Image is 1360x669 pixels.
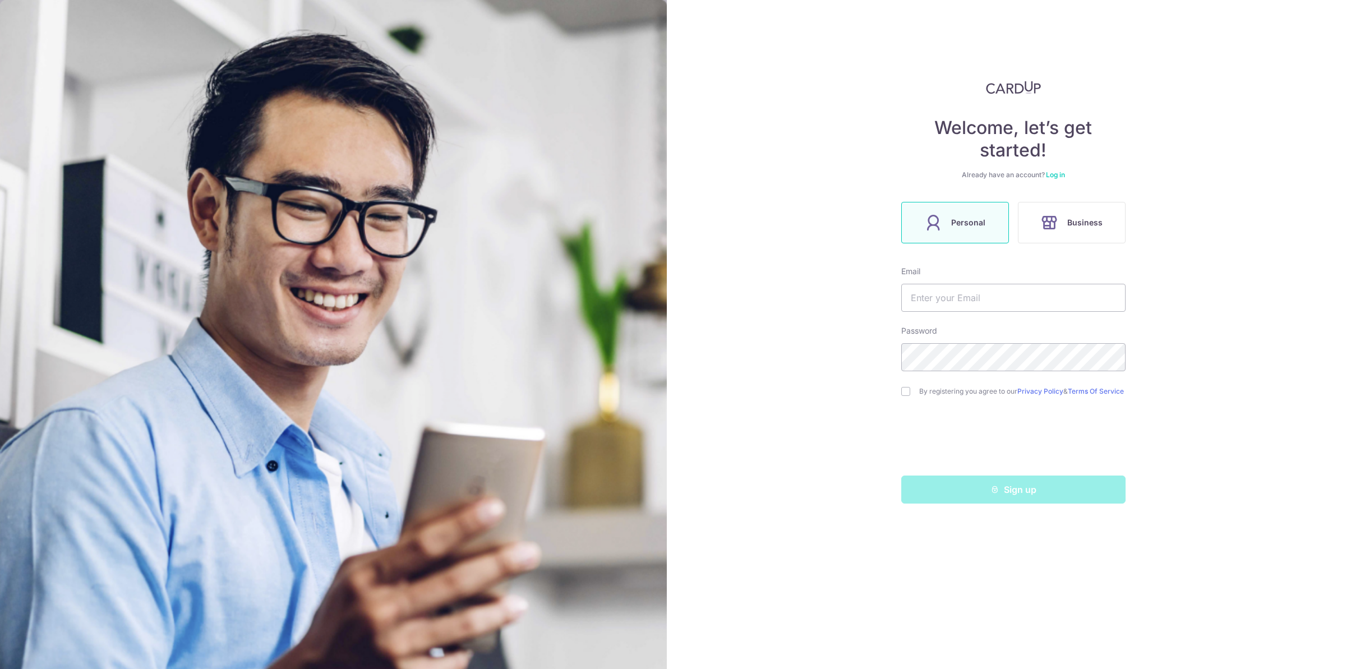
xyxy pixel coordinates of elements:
[901,170,1126,179] div: Already have an account?
[1068,387,1124,395] a: Terms Of Service
[951,216,985,229] span: Personal
[897,202,1013,243] a: Personal
[901,284,1126,312] input: Enter your Email
[1017,387,1063,395] a: Privacy Policy
[901,325,937,336] label: Password
[986,81,1041,94] img: CardUp Logo
[928,418,1099,462] iframe: reCAPTCHA
[901,266,920,277] label: Email
[1013,202,1130,243] a: Business
[901,117,1126,162] h4: Welcome, let’s get started!
[919,387,1126,396] label: By registering you agree to our &
[1067,216,1103,229] span: Business
[1046,170,1065,179] a: Log in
